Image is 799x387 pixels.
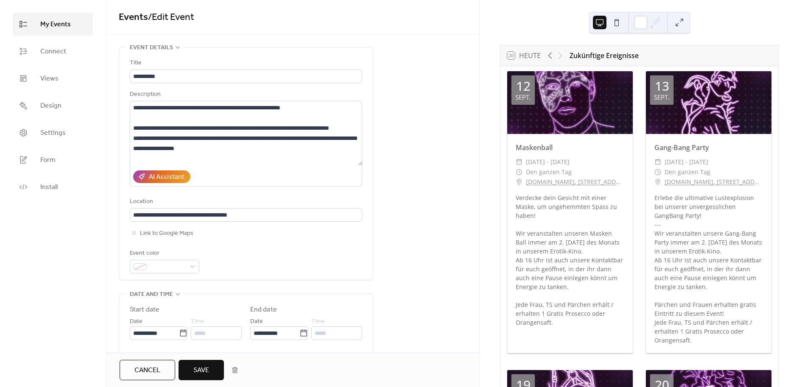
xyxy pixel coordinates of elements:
span: Views [40,74,59,84]
div: Title [130,58,360,68]
span: Date [250,317,263,327]
span: All day [140,351,157,361]
span: Date and time [130,290,173,300]
div: AI Assistant [149,172,184,182]
span: Date [130,317,142,327]
a: Design [13,94,93,117]
span: Design [40,101,61,111]
div: End date [250,305,277,315]
div: Description [130,89,360,100]
a: Views [13,67,93,90]
div: ​ [516,157,522,167]
span: Den ganzen Tag [665,167,710,177]
a: Install [13,175,93,198]
span: Cancel [134,365,160,376]
button: AI Assistant [133,170,190,183]
a: Events [119,8,148,27]
a: Settings [13,121,93,144]
span: Save [193,365,209,376]
div: Maskenball [507,142,633,153]
span: [DATE] - [DATE] [665,157,708,167]
div: Erlebe die ultimative Lustexplosion bei unserer unvergesslichen GangBang Party! --- Wir veranstal... [646,193,771,345]
span: Form [40,155,56,165]
span: Settings [40,128,66,138]
div: ​ [516,167,522,177]
button: Cancel [120,360,175,380]
span: Install [40,182,58,192]
span: Connect [40,47,66,57]
div: Verdecke dein Gesicht mit einer Maske, um ungehemmten Spass zu haben! Wir veranstalten unseren Ma... [507,193,633,327]
span: [DATE] - [DATE] [526,157,570,167]
div: Sept. [515,94,531,100]
div: ​ [654,177,661,187]
span: My Events [40,19,71,30]
button: Save [179,360,224,380]
a: Connect [13,40,93,63]
a: [DOMAIN_NAME], [STREET_ADDRESS] [665,177,763,187]
span: Event details [130,43,173,53]
span: Time [191,317,204,327]
div: Gang-Bang Party [646,142,771,153]
div: ​ [654,157,661,167]
span: / Edit Event [148,8,194,27]
div: ​ [654,167,661,177]
div: 13 [655,80,669,92]
div: Event color [130,248,198,259]
a: My Events [13,13,93,36]
a: Form [13,148,93,171]
span: Link to Google Maps [140,228,193,239]
div: 12 [516,80,531,92]
div: Sept. [654,94,670,100]
span: Den ganzen Tag [526,167,572,177]
span: Time [311,317,325,327]
div: Location [130,197,360,207]
div: Zukünftige Ereignisse [570,50,639,61]
a: [DOMAIN_NAME], [STREET_ADDRESS] [526,177,624,187]
div: Start date [130,305,159,315]
div: ​ [516,177,522,187]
